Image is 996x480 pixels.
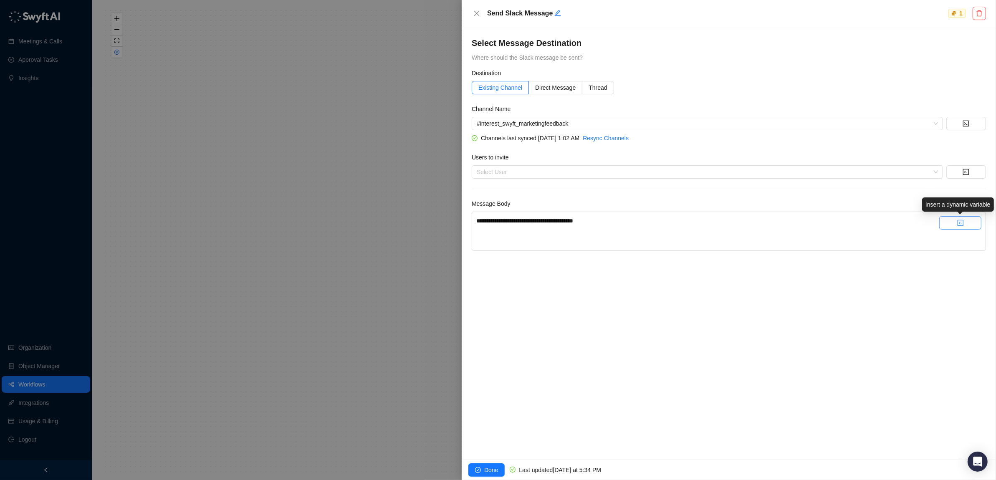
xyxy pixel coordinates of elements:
h5: Send Slack Message [487,8,946,18]
h4: Select Message Destination [472,37,986,49]
span: Existing Channel [478,84,522,91]
button: Edit [554,8,561,18]
a: Resync Channels [583,135,629,141]
button: Done [468,463,505,477]
span: edit [554,10,561,16]
span: Last updated [DATE] at 5:34 PM [519,467,601,473]
span: Thread [589,84,607,91]
span: Done [484,465,498,475]
span: #interest_swyft_marketingfeedback [477,117,938,130]
span: Direct Message [535,84,576,91]
span: check-circle [472,135,478,141]
span: code [957,220,964,226]
span: Channels last synced [DATE] 1:02 AM [481,135,579,141]
div: Open Intercom Messenger [968,452,988,472]
label: Destination [472,68,507,78]
span: Where should the Slack message be sent? [472,54,583,61]
label: Users to invite [472,153,515,162]
div: Insert a dynamic variable [922,197,994,212]
span: check-circle [475,467,481,473]
label: Message Body [472,199,516,208]
span: delete [976,10,983,17]
div: 1 [958,9,964,18]
span: code [963,120,969,127]
span: close [473,10,480,17]
span: check-circle [510,467,516,472]
button: Close [472,8,482,18]
span: code [963,169,969,175]
label: Channel Name [472,104,516,114]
